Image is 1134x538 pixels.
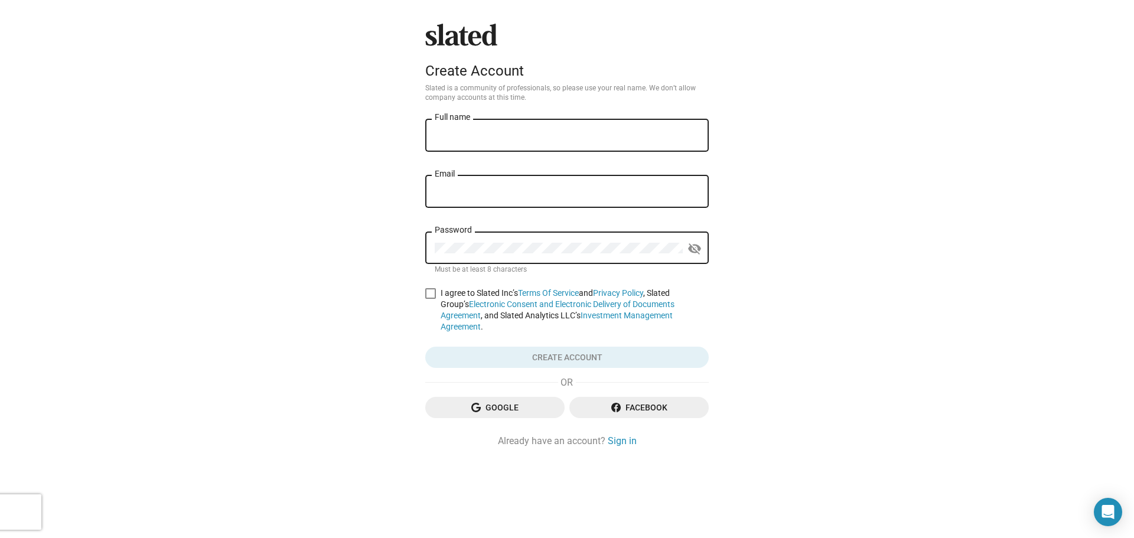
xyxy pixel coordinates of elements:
span: I agree to Slated Inc’s and , Slated Group’s , and Slated Analytics LLC’s . [441,288,709,332]
mat-hint: Must be at least 8 characters [435,265,527,275]
p: Slated is a community of professionals, so please use your real name. We don’t allow company acco... [425,84,709,103]
a: Terms Of Service [518,288,579,298]
div: Create Account [425,63,709,79]
button: Facebook [569,397,709,418]
div: Open Intercom Messenger [1094,498,1122,526]
span: Google [435,397,555,418]
sl-branding: Create Account [425,24,709,84]
a: Sign in [608,435,637,447]
div: Already have an account? [425,435,709,447]
mat-icon: visibility_off [687,240,702,258]
span: Facebook [579,397,699,418]
a: Electronic Consent and Electronic Delivery of Documents Agreement [441,299,674,320]
button: Show password [683,237,706,260]
button: Google [425,397,565,418]
a: Privacy Policy [593,288,643,298]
